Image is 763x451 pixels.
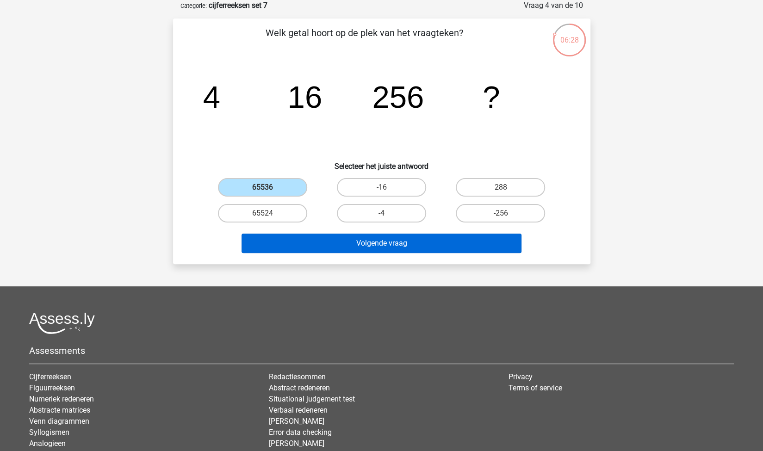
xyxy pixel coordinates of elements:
[269,372,326,381] a: Redactiesommen
[337,204,426,222] label: -4
[456,204,545,222] label: -256
[203,80,220,114] tspan: 4
[269,439,324,448] a: [PERSON_NAME]
[29,406,90,414] a: Abstracte matrices
[29,428,69,437] a: Syllogismen
[242,234,521,253] button: Volgende vraag
[188,26,541,54] p: Welk getal hoort op de plek van het vraagteken?
[372,80,424,114] tspan: 256
[508,372,532,381] a: Privacy
[269,395,355,403] a: Situational judgement test
[29,383,75,392] a: Figuurreeksen
[337,178,426,197] label: -16
[29,372,71,381] a: Cijferreeksen
[29,439,66,448] a: Analogieen
[218,204,307,222] label: 65524
[209,1,267,10] strong: cijferreeksen set 7
[29,417,89,426] a: Venn diagrammen
[188,154,576,171] h6: Selecteer het juiste antwoord
[508,383,562,392] a: Terms of service
[287,80,322,114] tspan: 16
[552,23,587,46] div: 06:28
[29,312,95,334] img: Assessly logo
[29,395,94,403] a: Numeriek redeneren
[483,80,500,114] tspan: ?
[269,383,330,392] a: Abstract redeneren
[29,345,734,356] h5: Assessments
[180,2,207,9] small: Categorie:
[269,406,328,414] a: Verbaal redeneren
[218,178,307,197] label: 65536
[269,417,324,426] a: [PERSON_NAME]
[456,178,545,197] label: 288
[269,428,332,437] a: Error data checking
